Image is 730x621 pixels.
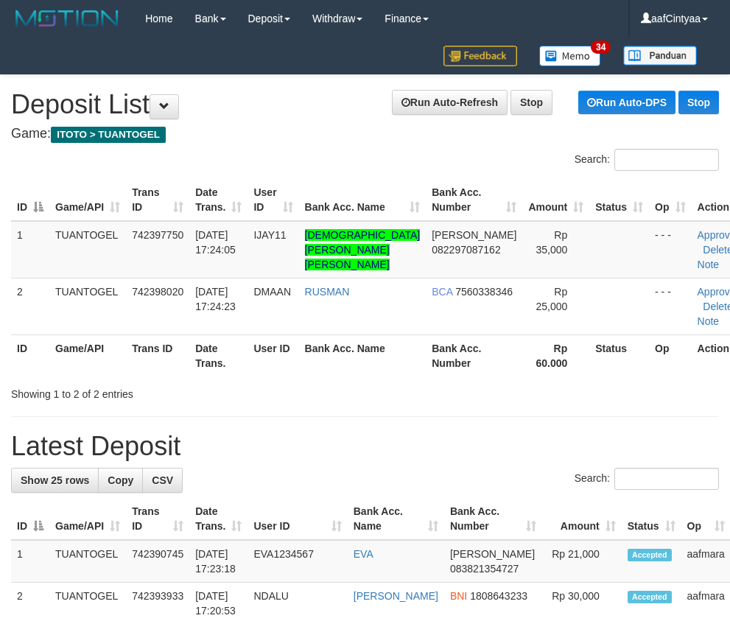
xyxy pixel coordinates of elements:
[623,46,697,66] img: panduan.png
[108,474,133,486] span: Copy
[126,498,189,540] th: Trans ID: activate to sort column ascending
[614,149,719,171] input: Search:
[248,498,347,540] th: User ID: activate to sort column ascending
[49,540,126,583] td: TUANTOGEL
[348,498,444,540] th: Bank Acc. Name: activate to sort column ascending
[536,229,567,256] span: Rp 35,000
[248,540,347,583] td: EVA1234567
[11,334,49,376] th: ID
[591,41,611,54] span: 34
[21,474,89,486] span: Show 25 rows
[299,334,427,376] th: Bank Acc. Name
[649,278,691,334] td: - - -
[98,468,143,493] a: Copy
[49,334,126,376] th: Game/API
[253,229,286,241] span: IJAY11
[628,591,672,603] span: Accepted
[628,549,672,561] span: Accepted
[195,229,236,256] span: [DATE] 17:24:05
[11,179,49,221] th: ID: activate to sort column descending
[450,563,519,575] span: Copy 083821354727 to clipboard
[542,498,622,540] th: Amount: activate to sort column ascending
[432,229,516,241] span: [PERSON_NAME]
[443,46,517,66] img: Feedback.jpg
[470,590,527,602] span: Copy 1808643233 to clipboard
[575,149,719,171] label: Search:
[432,244,500,256] span: Copy 082297087162 to clipboard
[11,221,49,278] td: 1
[11,468,99,493] a: Show 25 rows
[11,498,49,540] th: ID: activate to sort column descending
[426,179,522,221] th: Bank Acc. Number: activate to sort column ascending
[539,46,601,66] img: Button%20Memo.svg
[305,286,350,298] a: RUSMAN
[49,221,126,278] td: TUANTOGEL
[189,334,248,376] th: Date Trans.
[575,468,719,490] label: Search:
[299,179,427,221] th: Bank Acc. Name: activate to sort column ascending
[649,221,691,278] td: - - -
[392,90,508,115] a: Run Auto-Refresh
[510,90,552,115] a: Stop
[248,179,298,221] th: User ID: activate to sort column ascending
[450,590,467,602] span: BNI
[614,468,719,490] input: Search:
[11,90,719,119] h1: Deposit List
[11,127,719,141] h4: Game:
[126,540,189,583] td: 742390745
[522,334,589,376] th: Rp 60.000
[51,127,166,143] span: ITOTO > TUANTOGEL
[11,540,49,583] td: 1
[142,468,183,493] a: CSV
[589,334,649,376] th: Status
[253,286,291,298] span: DMAAN
[536,286,567,312] span: Rp 25,000
[189,179,248,221] th: Date Trans.: activate to sort column ascending
[11,278,49,334] td: 2
[49,179,126,221] th: Game/API: activate to sort column ascending
[522,179,589,221] th: Amount: activate to sort column ascending
[11,381,293,401] div: Showing 1 to 2 of 2 entries
[622,498,681,540] th: Status: activate to sort column ascending
[126,334,189,376] th: Trans ID
[589,179,649,221] th: Status: activate to sort column ascending
[444,498,542,540] th: Bank Acc. Number: activate to sort column ascending
[195,286,236,312] span: [DATE] 17:24:23
[305,229,421,270] a: [DEMOGRAPHIC_DATA][PERSON_NAME] [PERSON_NAME]
[450,548,535,560] span: [PERSON_NAME]
[542,540,622,583] td: Rp 21,000
[11,432,719,461] h1: Latest Deposit
[678,91,719,114] a: Stop
[528,37,612,74] a: 34
[189,498,248,540] th: Date Trans.: activate to sort column ascending
[354,548,373,560] a: EVA
[11,7,123,29] img: MOTION_logo.png
[49,278,126,334] td: TUANTOGEL
[152,474,173,486] span: CSV
[649,334,691,376] th: Op
[354,590,438,602] a: [PERSON_NAME]
[189,540,248,583] td: [DATE] 17:23:18
[698,315,720,327] a: Note
[426,334,522,376] th: Bank Acc. Number
[49,498,126,540] th: Game/API: activate to sort column ascending
[698,259,720,270] a: Note
[578,91,675,114] a: Run Auto-DPS
[248,334,298,376] th: User ID
[455,286,513,298] span: Copy 7560338346 to clipboard
[132,286,183,298] span: 742398020
[649,179,691,221] th: Op: activate to sort column ascending
[432,286,452,298] span: BCA
[132,229,183,241] span: 742397750
[126,179,189,221] th: Trans ID: activate to sort column ascending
